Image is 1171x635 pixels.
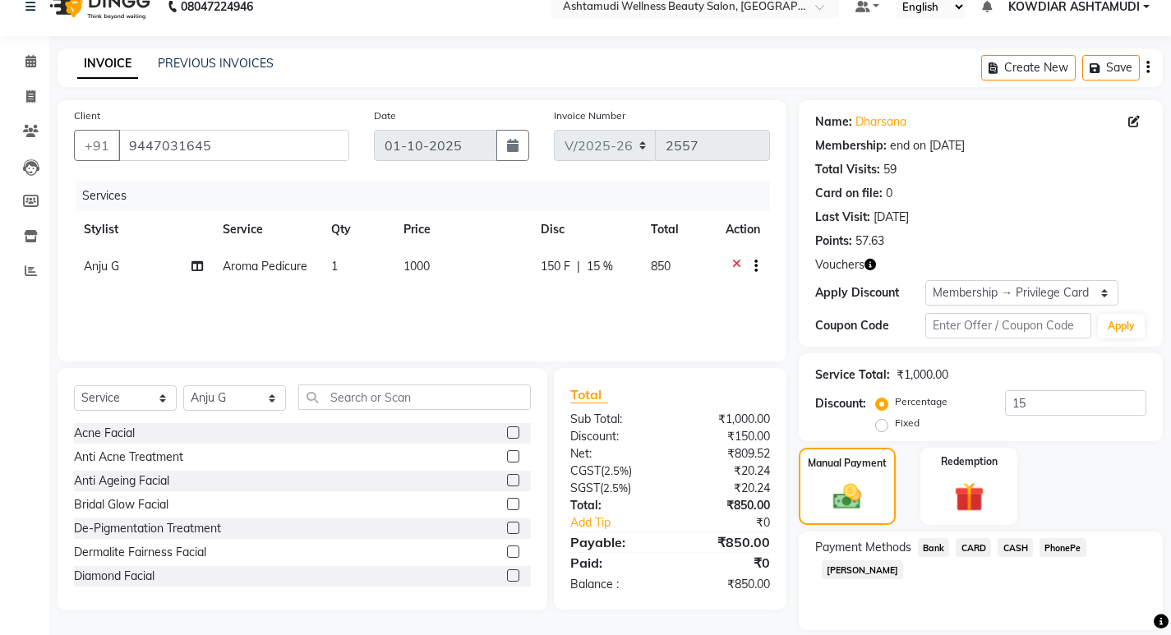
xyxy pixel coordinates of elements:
[570,386,608,403] span: Total
[558,576,670,593] div: Balance :
[815,284,925,301] div: Apply Discount
[587,258,613,275] span: 15 %
[890,137,965,154] div: end on [DATE]
[331,259,338,274] span: 1
[815,161,880,178] div: Total Visits:
[815,209,870,226] div: Last Visit:
[941,454,998,469] label: Redemption
[558,411,670,428] div: Sub Total:
[689,514,782,531] div: ₹0
[815,185,883,202] div: Card on file:
[670,480,781,497] div: ₹20.24
[1098,314,1145,338] button: Apply
[670,428,781,445] div: ₹150.00
[554,108,625,123] label: Invoice Number
[558,497,670,514] div: Total:
[558,462,670,480] div: ( )
[558,480,670,497] div: ( )
[815,256,864,274] span: Vouchers
[981,55,1076,81] button: Create New
[77,49,138,79] a: INVOICE
[531,211,642,248] th: Disc
[541,258,570,275] span: 150 F
[158,56,274,71] a: PREVIOUS INVOICES
[895,416,920,430] label: Fixed
[74,425,135,442] div: Acne Facial
[570,463,601,478] span: CGST
[558,553,670,573] div: Paid:
[855,232,884,250] div: 57.63
[577,258,580,275] span: |
[74,449,183,466] div: Anti Acne Treatment
[74,496,168,513] div: Bridal Glow Facial
[558,532,670,552] div: Payable:
[855,113,906,131] a: Dharsana
[670,411,781,428] div: ₹1,000.00
[558,445,670,462] div: Net:
[815,539,911,556] span: Payment Methods
[815,113,852,131] div: Name:
[74,472,169,490] div: Anti Ageing Facial
[84,259,119,274] span: Anju G
[815,137,887,154] div: Membership:
[74,108,100,123] label: Client
[670,532,781,552] div: ₹850.00
[74,520,221,537] div: De-Pigmentation Treatment
[374,108,396,123] label: Date
[394,211,531,248] th: Price
[298,384,531,410] input: Search or Scan
[945,479,994,516] img: _gift.svg
[1082,55,1140,81] button: Save
[815,366,890,384] div: Service Total:
[223,259,307,274] span: Aroma Pedicure
[925,313,1091,338] input: Enter Offer / Coupon Code
[815,395,866,412] div: Discount:
[670,497,781,514] div: ₹850.00
[403,259,430,274] span: 1000
[604,464,629,477] span: 2.5%
[918,538,950,557] span: Bank
[641,211,715,248] th: Total
[998,538,1033,557] span: CASH
[1040,538,1086,557] span: PhonePe
[815,232,852,250] div: Points:
[558,514,689,531] a: Add Tip
[74,568,154,585] div: Diamond Facial
[76,181,782,211] div: Services
[815,317,925,334] div: Coupon Code
[213,211,321,248] th: Service
[897,366,948,384] div: ₹1,000.00
[558,428,670,445] div: Discount:
[824,481,870,513] img: _cash.svg
[895,394,947,409] label: Percentage
[603,481,628,495] span: 2.5%
[808,456,887,471] label: Manual Payment
[74,544,206,561] div: Dermalite Fairness Facial
[74,130,120,161] button: +91
[956,538,991,557] span: CARD
[883,161,897,178] div: 59
[886,185,892,202] div: 0
[118,130,349,161] input: Search by Name/Mobile/Email/Code
[874,209,909,226] div: [DATE]
[570,481,600,495] span: SGST
[651,259,671,274] span: 850
[670,576,781,593] div: ₹850.00
[74,211,213,248] th: Stylist
[321,211,394,248] th: Qty
[670,553,781,573] div: ₹0
[670,462,781,480] div: ₹20.24
[716,211,770,248] th: Action
[822,560,904,579] span: [PERSON_NAME]
[670,445,781,462] div: ₹809.52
